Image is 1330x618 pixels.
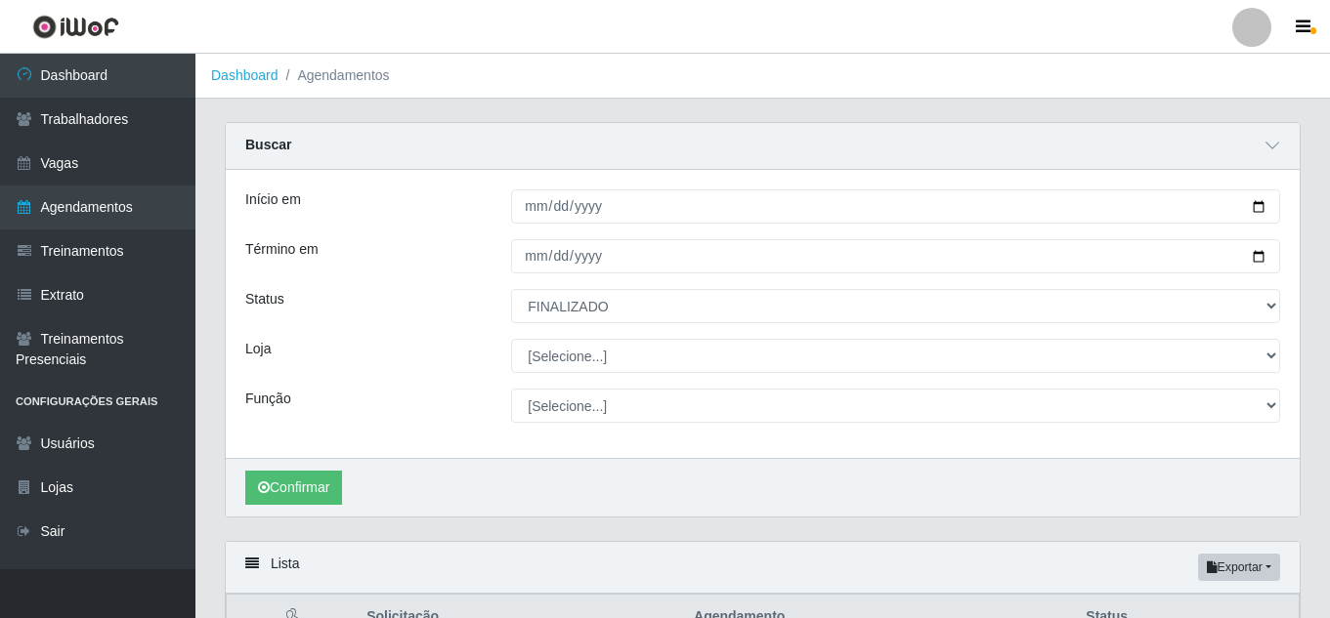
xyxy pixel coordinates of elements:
[32,15,119,39] img: CoreUI Logo
[245,239,319,260] label: Término em
[245,471,342,505] button: Confirmar
[245,339,271,359] label: Loja
[1198,554,1280,581] button: Exportar
[211,67,279,83] a: Dashboard
[279,65,390,86] li: Agendamentos
[245,389,291,409] label: Função
[511,239,1280,273] input: 00/00/0000
[245,289,284,309] label: Status
[226,542,1300,594] div: Lista
[245,189,301,210] label: Início em
[195,54,1330,99] nav: breadcrumb
[245,137,291,152] strong: Buscar
[511,189,1280,224] input: 00/00/0000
